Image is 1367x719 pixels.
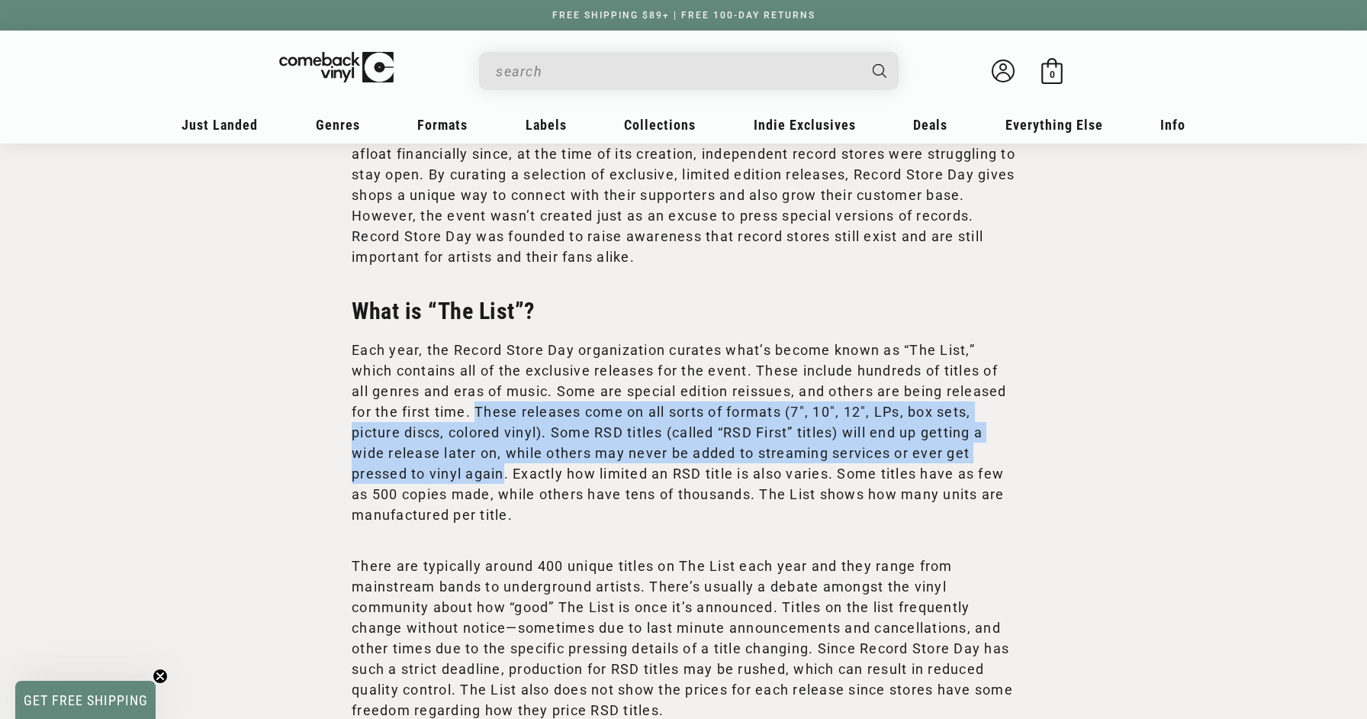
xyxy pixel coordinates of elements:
[15,681,156,719] div: GET FREE SHIPPINGClose teaser
[1050,69,1055,80] span: 0
[352,340,1015,525] p: Each year, the Record Store Day organization curates what’s become known as “The List,” which con...
[316,117,360,133] span: Genres
[182,117,258,133] span: Just Landed
[913,117,947,133] span: Deals
[754,117,856,133] span: Indie Exclusives
[496,56,857,87] input: When autocomplete results are available use up and down arrows to review and enter to select
[352,102,1015,267] p: Record Store Day was started to preserve and celebrate the culture of the independent record stor...
[1005,117,1103,133] span: Everything Else
[417,117,468,133] span: Formats
[479,52,899,90] div: Search
[860,52,901,90] button: Search
[526,117,567,133] span: Labels
[352,298,1015,324] h2: What is “The List”?
[153,669,168,684] button: Close teaser
[24,692,148,708] span: GET FREE SHIPPING
[624,117,696,133] span: Collections
[1160,117,1185,133] span: Info
[537,10,831,21] a: FREE SHIPPING $89+ | FREE 100-DAY RETURNS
